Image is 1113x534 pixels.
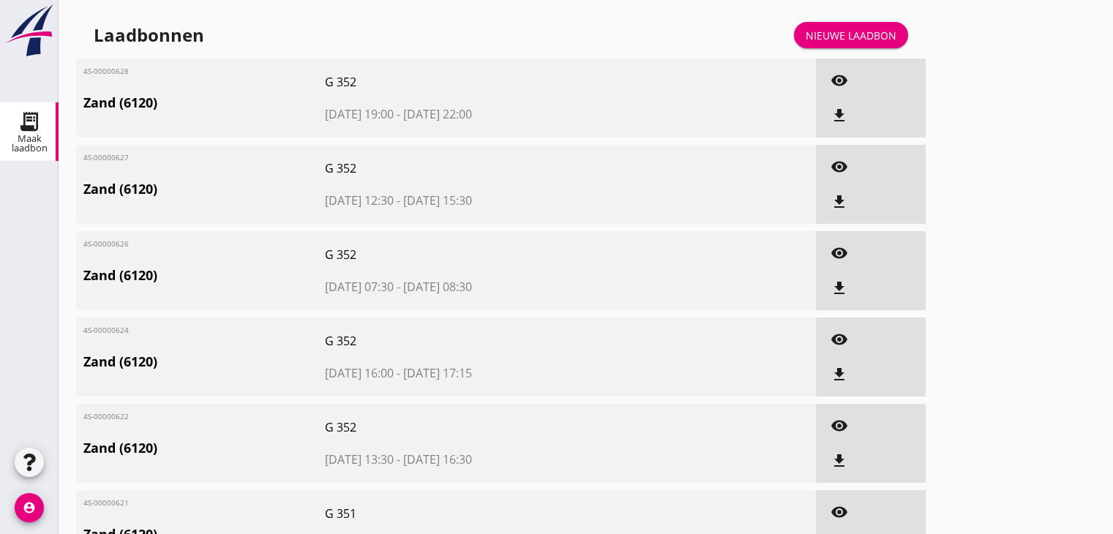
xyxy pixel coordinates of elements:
[94,23,204,47] div: Laadbonnen
[794,22,908,48] a: Nieuwe laadbon
[831,452,848,470] i: file_download
[325,364,627,382] span: [DATE] 16:00 - [DATE] 17:15
[83,238,135,249] span: 4S-00000626
[83,411,135,422] span: 4S-00000622
[831,279,848,297] i: file_download
[325,451,627,468] span: [DATE] 13:30 - [DATE] 16:30
[83,352,325,372] span: Zand (6120)
[831,331,848,348] i: visibility
[831,193,848,211] i: file_download
[831,366,848,383] i: file_download
[3,4,56,58] img: logo-small.a267ee39.svg
[83,93,325,113] span: Zand (6120)
[325,105,627,123] span: [DATE] 19:00 - [DATE] 22:00
[83,497,135,508] span: 4S-00000621
[83,152,135,163] span: 4S-00000627
[325,192,627,209] span: [DATE] 12:30 - [DATE] 15:30
[83,438,325,458] span: Zand (6120)
[806,28,896,43] div: Nieuwe laadbon
[325,159,627,177] span: G 352
[325,505,627,522] span: G 351
[83,325,135,336] span: 4S-00000624
[83,266,325,285] span: Zand (6120)
[325,332,627,350] span: G 352
[325,418,627,436] span: G 352
[831,244,848,262] i: visibility
[831,72,848,89] i: visibility
[831,503,848,521] i: visibility
[325,246,627,263] span: G 352
[325,278,627,296] span: [DATE] 07:30 - [DATE] 08:30
[15,493,44,522] i: account_circle
[83,66,135,77] span: 4S-00000628
[325,73,627,91] span: G 352
[83,179,325,199] span: Zand (6120)
[831,417,848,435] i: visibility
[831,158,848,176] i: visibility
[831,107,848,124] i: file_download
